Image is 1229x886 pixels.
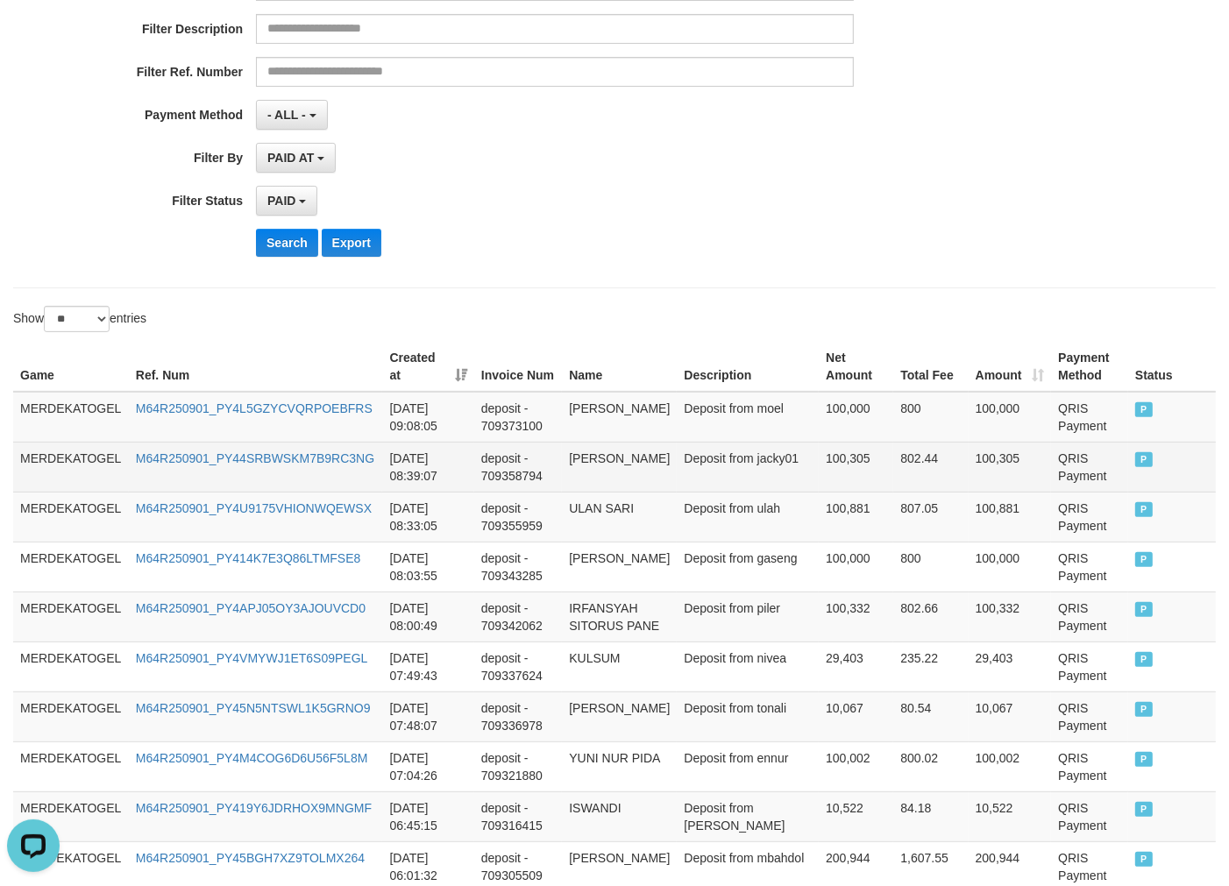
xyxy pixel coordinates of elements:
button: PAID [256,186,317,216]
td: QRIS Payment [1051,442,1128,492]
button: Export [322,229,381,257]
td: deposit - 709373100 [474,392,562,443]
button: - ALL - [256,100,327,130]
span: PAID [1135,852,1153,867]
th: Ref. Num [129,342,383,392]
button: PAID AT [256,143,336,173]
td: Deposit from [PERSON_NAME] [677,791,819,841]
td: MERDEKATOGEL [13,392,129,443]
th: Description [677,342,819,392]
td: IRFANSYAH SITORUS PANE [562,592,677,641]
td: [DATE] 08:39:07 [382,442,473,492]
span: PAID [1135,752,1153,767]
th: Game [13,342,129,392]
span: PAID [1135,552,1153,567]
th: Name [562,342,677,392]
a: M64R250901_PY4M4COG6D6U56F5L8M [136,751,368,765]
td: Deposit from moel [677,392,819,443]
td: 800 [893,542,968,592]
td: MERDEKATOGEL [13,641,129,691]
a: M64R250901_PY4VMYWJ1ET6S09PEGL [136,651,368,665]
td: 10,067 [969,691,1052,741]
td: [DATE] 07:04:26 [382,741,473,791]
label: Show entries [13,306,146,332]
td: Deposit from ulah [677,492,819,542]
td: 100,305 [819,442,893,492]
button: Search [256,229,318,257]
td: MERDEKATOGEL [13,741,129,791]
td: [DATE] 07:48:07 [382,691,473,741]
td: 807.05 [893,492,968,542]
td: Deposit from piler [677,592,819,641]
td: 100,000 [819,542,893,592]
td: 29,403 [969,641,1052,691]
td: 100,000 [969,392,1052,443]
span: PAID [1135,452,1153,467]
a: M64R250901_PY414K7E3Q86LTMFSE8 [136,551,361,565]
span: PAID [267,194,295,208]
td: 100,305 [969,442,1052,492]
td: 29,403 [819,641,893,691]
a: M64R250901_PY45N5NTSWL1K5GRNO9 [136,701,371,715]
td: 10,522 [819,791,893,841]
td: 10,522 [969,791,1052,841]
td: 100,002 [819,741,893,791]
td: QRIS Payment [1051,741,1128,791]
button: Open LiveChat chat widget [7,7,60,60]
th: Total Fee [893,342,968,392]
td: Deposit from nivea [677,641,819,691]
td: 800.02 [893,741,968,791]
a: M64R250901_PY4U9175VHIONWQEWSX [136,501,372,515]
td: MERDEKATOGEL [13,592,129,641]
td: ISWANDI [562,791,677,841]
td: 802.66 [893,592,968,641]
td: [DATE] 08:00:49 [382,592,473,641]
th: Status [1128,342,1216,392]
td: [PERSON_NAME] [562,392,677,443]
td: KULSUM [562,641,677,691]
td: deposit - 709316415 [474,791,562,841]
th: Amount: activate to sort column ascending [969,342,1052,392]
td: Deposit from gaseng [677,542,819,592]
td: QRIS Payment [1051,641,1128,691]
td: 100,332 [969,592,1052,641]
th: Invoice Num [474,342,562,392]
td: MERDEKATOGEL [13,542,129,592]
span: - ALL - [267,108,306,122]
td: 84.18 [893,791,968,841]
span: PAID AT [267,151,314,165]
td: deposit - 709343285 [474,542,562,592]
td: QRIS Payment [1051,791,1128,841]
td: deposit - 709337624 [474,641,562,691]
td: MERDEKATOGEL [13,791,129,841]
span: PAID [1135,652,1153,667]
span: PAID [1135,402,1153,417]
a: M64R250901_PY4L5GZYCVQRPOEBFRS [136,401,373,415]
span: PAID [1135,502,1153,517]
td: [DATE] 07:49:43 [382,641,473,691]
td: 800 [893,392,968,443]
th: Payment Method [1051,342,1128,392]
td: Deposit from jacky01 [677,442,819,492]
td: QRIS Payment [1051,592,1128,641]
td: [DATE] 06:45:15 [382,791,473,841]
td: [PERSON_NAME] [562,691,677,741]
td: 80.54 [893,691,968,741]
td: Deposit from tonali [677,691,819,741]
a: M64R250901_PY419Y6JDRHOX9MNGMF [136,801,372,815]
td: MERDEKATOGEL [13,442,129,492]
td: QRIS Payment [1051,492,1128,542]
td: 100,000 [819,392,893,443]
select: Showentries [44,306,110,332]
td: 802.44 [893,442,968,492]
td: 100,000 [969,542,1052,592]
td: 100,002 [969,741,1052,791]
td: 10,067 [819,691,893,741]
td: 100,332 [819,592,893,641]
td: deposit - 709358794 [474,442,562,492]
td: [DATE] 08:03:55 [382,542,473,592]
a: M64R250901_PY44SRBWSKM7B9RC3NG [136,451,374,465]
td: [DATE] 08:33:05 [382,492,473,542]
span: PAID [1135,802,1153,817]
a: M64R250901_PY4APJ05OY3AJOUVCD0 [136,601,366,615]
